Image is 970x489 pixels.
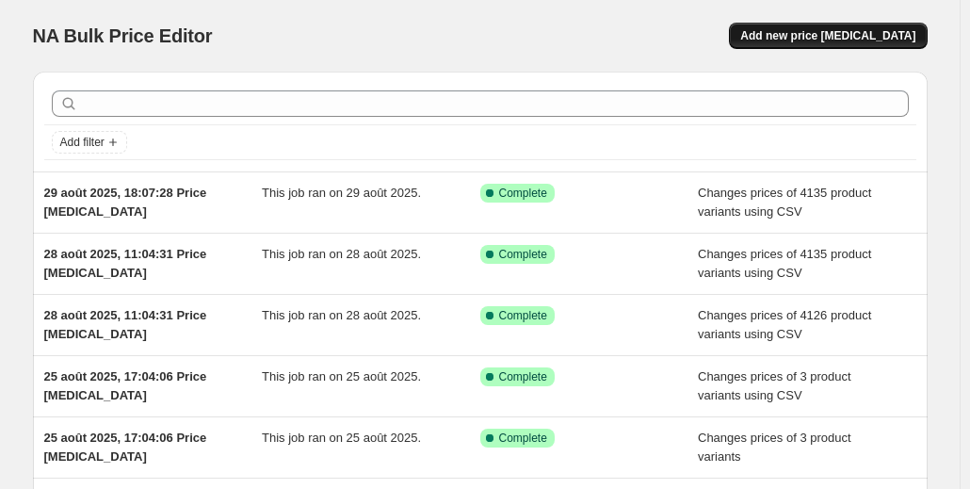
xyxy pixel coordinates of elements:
[60,135,105,150] span: Add filter
[499,308,547,323] span: Complete
[262,308,421,322] span: This job ran on 28 août 2025.
[698,431,851,464] span: Changes prices of 3 product variants
[44,369,207,402] span: 25 août 2025, 17:04:06 Price [MEDICAL_DATA]
[262,186,421,200] span: This job ran on 29 août 2025.
[698,369,851,402] span: Changes prices of 3 product variants using CSV
[499,431,547,446] span: Complete
[740,28,915,43] span: Add new price [MEDICAL_DATA]
[698,247,871,280] span: Changes prices of 4135 product variants using CSV
[262,369,421,383] span: This job ran on 25 août 2025.
[729,23,927,49] button: Add new price [MEDICAL_DATA]
[44,308,207,341] span: 28 août 2025, 11:04:31 Price [MEDICAL_DATA]
[499,369,547,384] span: Complete
[44,247,207,280] span: 28 août 2025, 11:04:31 Price [MEDICAL_DATA]
[698,186,871,219] span: Changes prices of 4135 product variants using CSV
[499,247,547,262] span: Complete
[698,308,871,341] span: Changes prices of 4126 product variants using CSV
[44,186,207,219] span: 29 août 2025, 18:07:28 Price [MEDICAL_DATA]
[262,431,421,445] span: This job ran on 25 août 2025.
[262,247,421,261] span: This job ran on 28 août 2025.
[499,186,547,201] span: Complete
[44,431,207,464] span: 25 août 2025, 17:04:06 Price [MEDICAL_DATA]
[33,25,213,46] span: NA Bulk Price Editor
[52,131,127,154] button: Add filter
